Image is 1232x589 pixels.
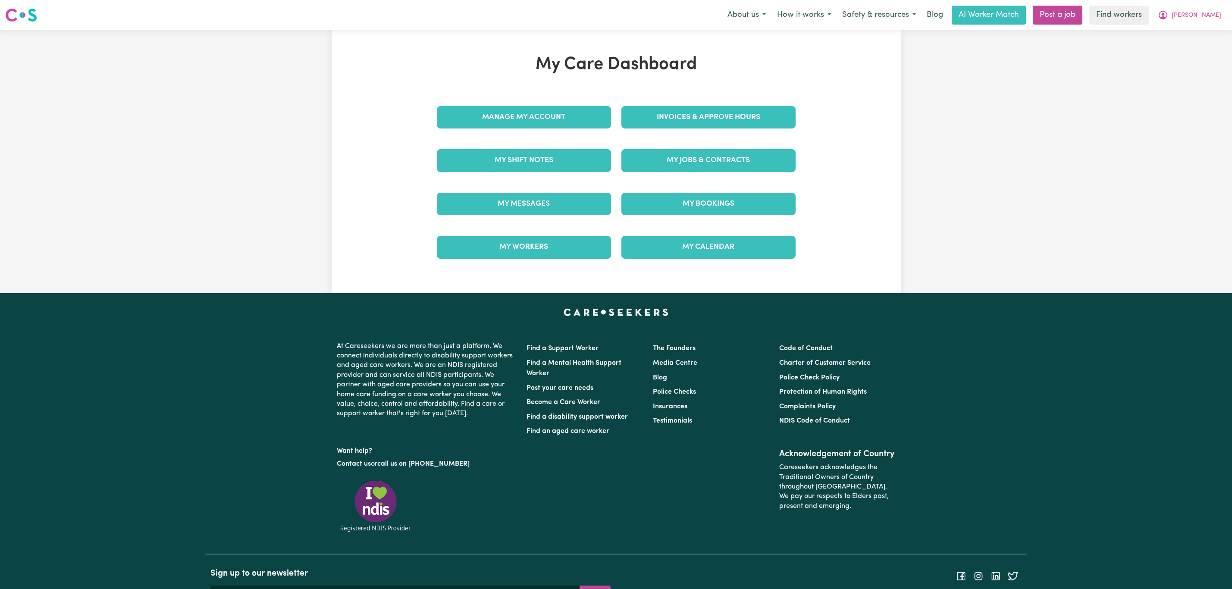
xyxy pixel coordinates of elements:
[922,6,948,25] a: Blog
[621,193,796,215] a: My Bookings
[437,149,611,172] a: My Shift Notes
[527,360,621,377] a: Find a Mental Health Support Worker
[952,6,1026,25] a: AI Worker Match
[653,403,687,410] a: Insurances
[337,456,516,472] p: or
[337,479,414,533] img: Registered NDIS provider
[432,54,801,75] h1: My Care Dashboard
[1008,572,1018,579] a: Follow Careseekers on Twitter
[653,360,697,367] a: Media Centre
[1152,6,1227,24] button: My Account
[437,106,611,128] a: Manage My Account
[653,417,692,424] a: Testimonials
[837,6,922,24] button: Safety & resources
[527,399,600,406] a: Become a Care Worker
[621,236,796,258] a: My Calendar
[956,572,966,579] a: Follow Careseekers on Facebook
[437,193,611,215] a: My Messages
[527,414,628,420] a: Find a disability support worker
[1198,555,1225,582] iframe: Button to launch messaging window, conversation in progress
[5,7,37,23] img: Careseekers logo
[771,6,837,24] button: How it works
[621,106,796,128] a: Invoices & Approve Hours
[653,388,696,395] a: Police Checks
[1089,6,1149,25] a: Find workers
[722,6,771,24] button: About us
[1172,11,1221,20] span: [PERSON_NAME]
[437,236,611,258] a: My Workers
[564,309,668,316] a: Careseekers home page
[337,338,516,422] p: At Careseekers we are more than just a platform. We connect individuals directly to disability su...
[973,572,984,579] a: Follow Careseekers on Instagram
[210,568,611,579] h2: Sign up to our newsletter
[779,374,840,381] a: Police Check Policy
[527,385,593,392] a: Post your care needs
[527,428,609,435] a: Find an aged care worker
[779,417,850,424] a: NDIS Code of Conduct
[527,345,599,352] a: Find a Support Worker
[779,345,833,352] a: Code of Conduct
[779,403,836,410] a: Complaints Policy
[337,461,371,467] a: Contact us
[779,459,895,514] p: Careseekers acknowledges the Traditional Owners of Country throughout [GEOGRAPHIC_DATA]. We pay o...
[779,449,895,459] h2: Acknowledgement of Country
[653,345,696,352] a: The Founders
[621,149,796,172] a: My Jobs & Contracts
[1033,6,1082,25] a: Post a job
[653,374,667,381] a: Blog
[779,388,867,395] a: Protection of Human Rights
[779,360,871,367] a: Charter of Customer Service
[377,461,470,467] a: call us on [PHONE_NUMBER]
[991,572,1001,579] a: Follow Careseekers on LinkedIn
[5,5,37,25] a: Careseekers logo
[337,443,516,456] p: Want help?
